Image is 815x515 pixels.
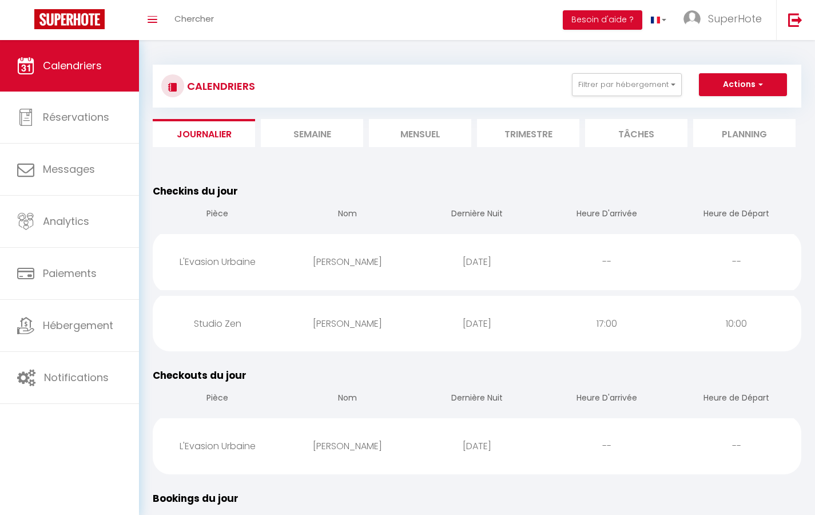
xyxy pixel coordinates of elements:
[283,427,412,465] div: [PERSON_NAME]
[43,214,89,228] span: Analytics
[412,243,542,280] div: [DATE]
[153,383,283,415] th: Pièce
[412,427,542,465] div: [DATE]
[671,305,801,342] div: 10:00
[369,119,471,147] li: Mensuel
[153,243,283,280] div: L'Evasion Urbaine
[43,162,95,176] span: Messages
[34,9,105,29] img: Super Booking
[283,383,412,415] th: Nom
[542,427,671,465] div: --
[412,305,542,342] div: [DATE]
[563,10,642,30] button: Besoin d'aide ?
[153,184,238,198] span: Checkins du jour
[283,305,412,342] div: [PERSON_NAME]
[43,58,102,73] span: Calendriers
[153,199,283,231] th: Pièce
[671,427,801,465] div: --
[43,318,113,332] span: Hébergement
[671,199,801,231] th: Heure de Départ
[44,370,109,385] span: Notifications
[174,13,214,25] span: Chercher
[542,243,671,280] div: --
[153,305,283,342] div: Studio Zen
[283,243,412,280] div: [PERSON_NAME]
[693,119,796,147] li: Planning
[412,383,542,415] th: Dernière Nuit
[153,369,247,382] span: Checkouts du jour
[683,10,701,27] img: ...
[283,199,412,231] th: Nom
[671,383,801,415] th: Heure de Départ
[43,110,109,124] span: Réservations
[788,13,802,27] img: logout
[153,492,238,505] span: Bookings du jour
[542,383,671,415] th: Heure D'arrivée
[699,73,787,96] button: Actions
[671,243,801,280] div: --
[43,266,97,280] span: Paiements
[412,199,542,231] th: Dernière Nuit
[153,427,283,465] div: L'Evasion Urbaine
[542,305,671,342] div: 17:00
[572,73,682,96] button: Filtrer par hébergement
[184,73,255,99] h3: CALENDRIERS
[477,119,579,147] li: Trimestre
[585,119,687,147] li: Tâches
[261,119,363,147] li: Semaine
[153,119,255,147] li: Journalier
[708,11,762,26] span: SuperHote
[542,199,671,231] th: Heure D'arrivée
[9,5,43,39] button: Ouvrir le widget de chat LiveChat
